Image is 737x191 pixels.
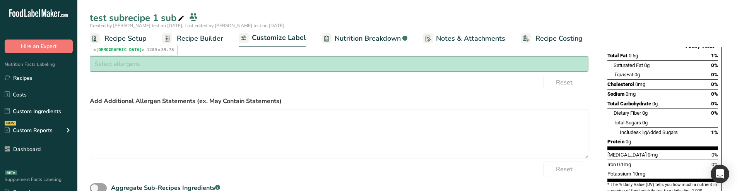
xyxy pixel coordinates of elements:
span: 0.5g [629,53,638,59]
button: Hire an Expert [5,40,73,53]
a: Recipe Costing [521,30,583,47]
span: Protein [607,139,624,145]
span: Saturated Fat [614,62,643,68]
span: Recipe Costing [535,33,583,44]
span: Cholesterol [607,81,634,87]
button: Reset [543,75,585,90]
i: Trans [614,72,626,77]
span: 0% [711,81,718,87]
a: Customize Label [239,29,306,48]
a: Nutrition Breakdown [321,30,407,47]
span: 0g [634,72,640,77]
div: Custom Reports [5,126,53,134]
span: Sodium [607,91,624,97]
button: Reset [543,162,585,177]
span: 1% [711,53,718,59]
span: [MEDICAL_DATA] [607,152,646,158]
span: Total Carbohydrate [607,101,651,107]
span: Potassium [607,171,631,177]
div: test subrecipe 1 sub [90,11,186,25]
span: 0g [644,62,650,68]
span: 0% [711,101,718,107]
span: Reset [556,78,573,87]
span: 0% [711,72,718,77]
span: Created by [PERSON_NAME] test on [DATE], Last edited by [PERSON_NAME] test on [DATE] [90,22,284,29]
span: 0% [711,162,718,167]
span: <1g [639,129,647,135]
label: Add Additional Allergen Statements (ex. May Contain Statements) [90,96,588,106]
span: Dietary Fiber [614,110,641,116]
span: 0mg [648,152,658,158]
span: Reset [556,165,573,174]
label: Edit Allergens [90,44,588,53]
span: Total Sugars [614,120,641,126]
span: 1% [711,129,718,135]
span: 0g [626,139,631,145]
span: Recipe Builder [177,33,223,44]
a: Recipe Builder [162,30,223,47]
span: Fat [614,72,633,77]
span: Iron [607,162,616,167]
span: Includes Added Sugars [620,129,678,135]
input: Select allergens [90,58,588,70]
span: 0mg [626,91,636,97]
span: 0mg [635,81,645,87]
span: 0.1mg [617,162,631,167]
span: Total Fat [607,53,628,59]
span: Customize Label [252,33,306,43]
span: 0g [642,120,648,126]
span: Recipe Setup [104,33,147,44]
a: Recipe Setup [90,30,147,47]
span: Nutrition Breakdown [335,33,401,44]
span: 0% [711,110,718,116]
span: 0% [711,152,718,158]
span: 0g [652,101,658,107]
span: 0g [642,110,648,116]
span: 10mg [633,171,645,177]
div: Open Intercom Messenger [711,165,729,183]
a: Notes & Attachments [423,30,505,47]
span: 0% [711,91,718,97]
div: NEW [5,121,16,126]
span: Notes & Attachments [436,33,505,44]
div: BETA [5,170,17,175]
span: 0% [711,62,718,68]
